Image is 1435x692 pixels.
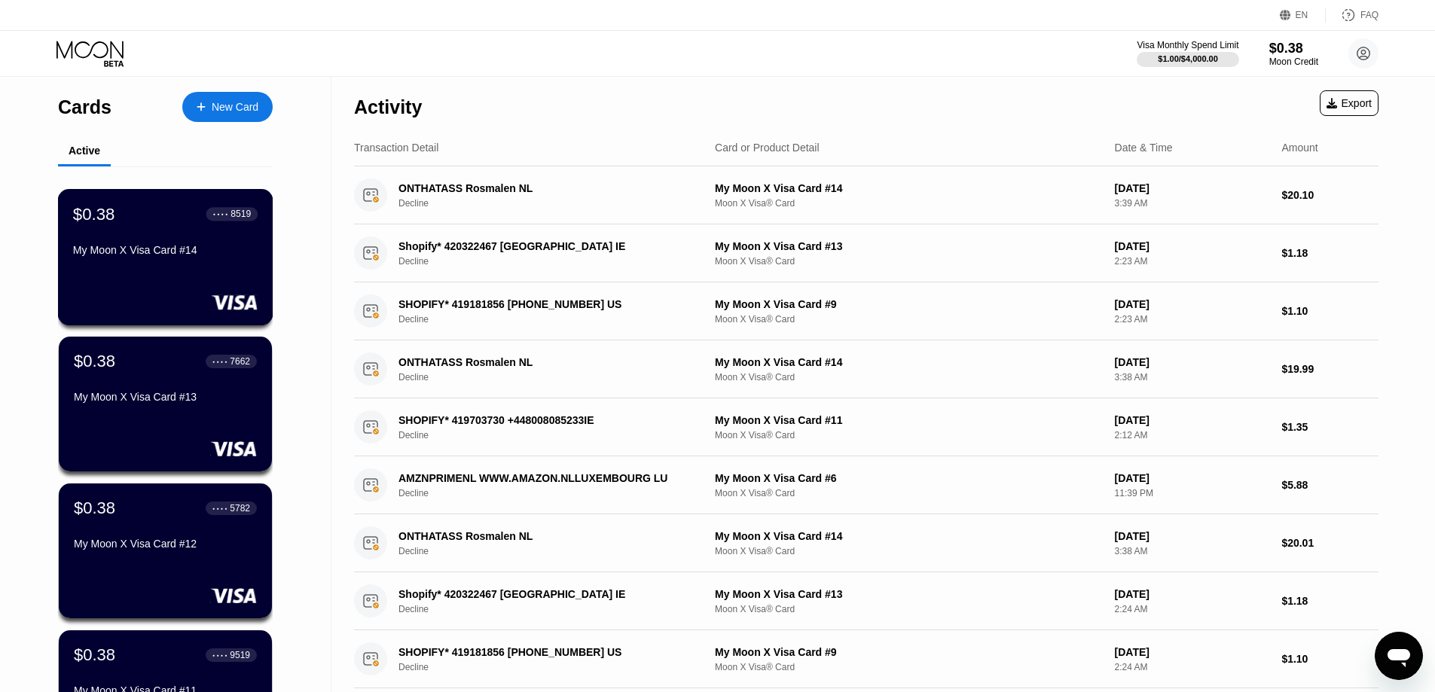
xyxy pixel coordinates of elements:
div: My Moon X Visa Card #6 [715,472,1103,484]
div: 11:39 PM [1115,488,1270,498]
div: 8519 [231,209,251,219]
div: $19.99 [1281,363,1379,375]
div: SHOPIFY* 419703730 +448008085233IE [398,414,691,426]
div: $0.38 [74,352,115,371]
div: Decline [398,372,713,383]
div: 3:38 AM [1115,372,1270,383]
iframe: Button to launch messaging window [1375,632,1423,680]
div: 3:39 AM [1115,198,1270,209]
div: $0.38● ● ● ●8519My Moon X Visa Card #14 [59,190,272,325]
div: [DATE] [1115,588,1270,600]
div: $1.35 [1281,421,1379,433]
div: [DATE] [1115,414,1270,426]
div: Decline [398,662,713,672]
div: ONTHATASS Rosmalen NL [398,530,691,542]
div: ● ● ● ● [212,506,227,511]
div: Active [69,145,100,157]
div: Moon X Visa® Card [715,198,1103,209]
div: 7662 [230,356,250,367]
div: 2:12 AM [1115,430,1270,441]
div: My Moon X Visa Card #14 [715,356,1103,368]
div: 2:24 AM [1115,662,1270,672]
div: AMZNPRIMENL WWW.AMAZON.NLLUXEMBOURG LU [398,472,691,484]
div: Moon X Visa® Card [715,314,1103,325]
div: My Moon X Visa Card #13 [74,391,257,403]
div: Decline [398,256,713,267]
div: SHOPIFY* 419181856 [PHONE_NUMBER] US [398,646,691,658]
div: SHOPIFY* 419703730 +448008085233IEDeclineMy Moon X Visa Card #11Moon X Visa® Card[DATE]2:12 AM$1.35 [354,398,1379,456]
div: 5782 [230,503,250,514]
div: 2:23 AM [1115,314,1270,325]
div: ONTHATASS Rosmalen NL [398,356,691,368]
div: My Moon X Visa Card #13 [715,240,1103,252]
div: Shopify* 420322467 [GEOGRAPHIC_DATA] IEDeclineMy Moon X Visa Card #13Moon X Visa® Card[DATE]2:24 ... [354,572,1379,630]
div: [DATE] [1115,240,1270,252]
div: Card or Product Detail [715,142,820,154]
div: [DATE] [1115,530,1270,542]
div: New Card [182,92,273,122]
div: 9519 [230,650,250,660]
div: $0.38 [74,645,115,665]
div: New Card [212,101,258,114]
div: Moon X Visa® Card [715,662,1103,672]
div: $20.01 [1281,537,1379,549]
div: EN [1296,10,1308,20]
div: Decline [398,488,713,498]
div: Decline [398,430,713,441]
div: Decline [398,314,713,325]
div: $1.00 / $4,000.00 [1158,54,1218,63]
div: FAQ [1326,8,1379,23]
div: $1.10 [1281,653,1379,665]
div: Cards [58,96,111,118]
div: My Moon X Visa Card #9 [715,646,1103,658]
div: SHOPIFY* 419181856 [PHONE_NUMBER] USDeclineMy Moon X Visa Card #9Moon X Visa® Card[DATE]2:23 AM$1.10 [354,282,1379,340]
div: [DATE] [1115,472,1270,484]
div: ONTHATASS Rosmalen NLDeclineMy Moon X Visa Card #14Moon X Visa® Card[DATE]3:38 AM$20.01 [354,514,1379,572]
div: Decline [398,546,713,556]
div: [DATE] [1115,646,1270,658]
div: Export [1320,90,1379,116]
div: Activity [354,96,422,118]
div: $20.10 [1281,189,1379,201]
div: My Moon X Visa Card #9 [715,298,1103,310]
div: EN [1280,8,1326,23]
div: ● ● ● ● [212,359,227,364]
div: $0.38 [1269,41,1318,56]
div: Shopify* 420322467 [GEOGRAPHIC_DATA] IE [398,588,691,600]
div: Shopify* 420322467 [GEOGRAPHIC_DATA] IEDeclineMy Moon X Visa Card #13Moon X Visa® Card[DATE]2:23 ... [354,224,1379,282]
div: [DATE] [1115,182,1270,194]
div: $1.10 [1281,305,1379,317]
div: 2:23 AM [1115,256,1270,267]
div: Moon X Visa® Card [715,372,1103,383]
div: My Moon X Visa Card #14 [715,182,1103,194]
div: Moon X Visa® Card [715,488,1103,498]
div: $0.38 [74,498,115,518]
div: Moon X Visa® Card [715,430,1103,441]
div: $0.38 [73,204,115,224]
div: Visa Monthly Spend Limit [1137,40,1238,50]
div: Moon X Visa® Card [715,546,1103,556]
div: ONTHATASS Rosmalen NLDeclineMy Moon X Visa Card #14Moon X Visa® Card[DATE]3:38 AM$19.99 [354,340,1379,398]
div: My Moon X Visa Card #14 [73,244,258,256]
div: SHOPIFY* 419181856 [PHONE_NUMBER] US [398,298,691,310]
div: ONTHATASS Rosmalen NLDeclineMy Moon X Visa Card #14Moon X Visa® Card[DATE]3:39 AM$20.10 [354,166,1379,224]
div: Export [1327,97,1372,109]
div: Moon Credit [1269,56,1318,67]
div: 2:24 AM [1115,604,1270,614]
div: Decline [398,198,713,209]
div: $0.38● ● ● ●7662My Moon X Visa Card #13 [59,337,272,471]
div: $5.88 [1281,479,1379,491]
div: SHOPIFY* 419181856 [PHONE_NUMBER] USDeclineMy Moon X Visa Card #9Moon X Visa® Card[DATE]2:24 AM$1.10 [354,630,1379,688]
div: Amount [1281,142,1317,154]
div: Moon X Visa® Card [715,604,1103,614]
div: Decline [398,604,713,614]
div: Shopify* 420322467 [GEOGRAPHIC_DATA] IE [398,240,691,252]
div: FAQ [1360,10,1379,20]
div: $0.38Moon Credit [1269,41,1318,67]
div: Transaction Detail [354,142,438,154]
div: Moon X Visa® Card [715,256,1103,267]
div: ● ● ● ● [212,653,227,657]
div: AMZNPRIMENL WWW.AMAZON.NLLUXEMBOURG LUDeclineMy Moon X Visa Card #6Moon X Visa® Card[DATE]11:39 P... [354,456,1379,514]
div: My Moon X Visa Card #12 [74,538,257,550]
